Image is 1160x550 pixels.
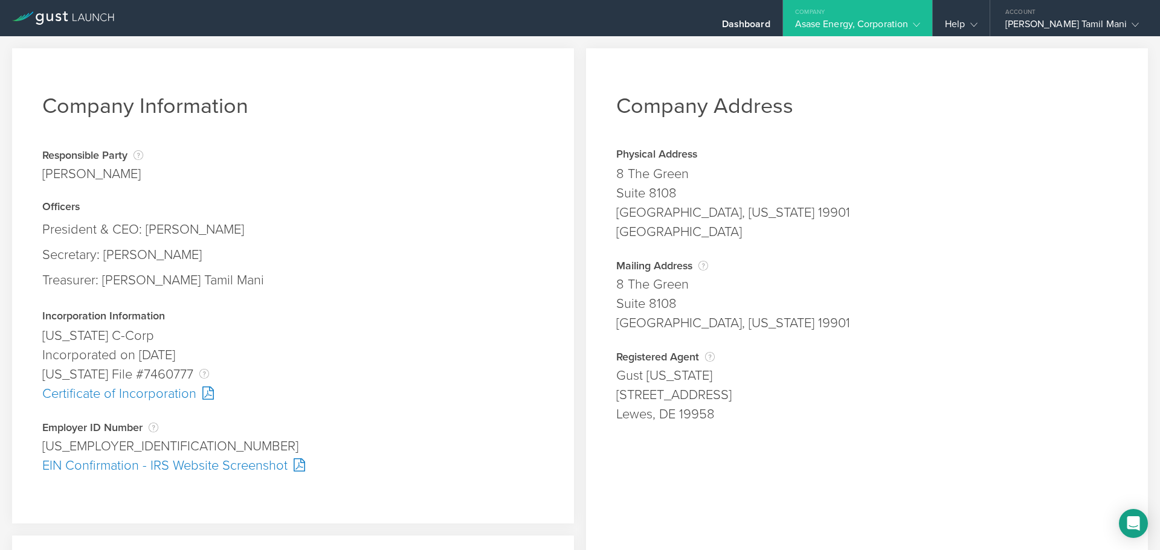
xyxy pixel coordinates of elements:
[42,217,544,242] div: President & CEO: [PERSON_NAME]
[616,222,1118,241] div: [GEOGRAPHIC_DATA]
[42,345,544,365] div: Incorporated on [DATE]
[1119,509,1148,538] div: Open Intercom Messenger
[616,275,1118,294] div: 8 The Green
[616,294,1118,313] div: Suite 8108
[42,93,544,119] h1: Company Information
[945,18,977,36] div: Help
[42,436,544,456] div: [US_EMPLOYER_IDENTIFICATION_NUMBER]
[616,351,1118,363] div: Registered Agent
[42,164,143,184] div: [PERSON_NAME]
[42,202,544,214] div: Officers
[42,421,544,433] div: Employer ID Number
[42,242,544,267] div: Secretary: [PERSON_NAME]
[42,456,544,475] div: EIN Confirmation - IRS Website Screenshot
[42,311,544,323] div: Incorporation Information
[42,384,544,403] div: Certificate of Incorporation
[616,164,1118,184] div: 8 The Green
[616,203,1118,222] div: [GEOGRAPHIC_DATA], [US_STATE] 19901
[795,18,921,36] div: Asase Energy, Corporation
[1005,18,1139,36] div: [PERSON_NAME] Tamil Mani
[616,93,1118,119] h1: Company Address
[42,326,544,345] div: [US_STATE] C-Corp
[616,366,1118,385] div: Gust [US_STATE]
[42,149,143,161] div: Responsible Party
[616,149,1118,161] div: Physical Address
[42,365,544,384] div: [US_STATE] File #7460777
[616,405,1118,424] div: Lewes, DE 19958
[616,260,1118,272] div: Mailing Address
[722,18,770,36] div: Dashboard
[616,184,1118,203] div: Suite 8108
[42,267,544,293] div: Treasurer: [PERSON_NAME] Tamil Mani
[616,385,1118,405] div: [STREET_ADDRESS]
[616,313,1118,333] div: [GEOGRAPHIC_DATA], [US_STATE] 19901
